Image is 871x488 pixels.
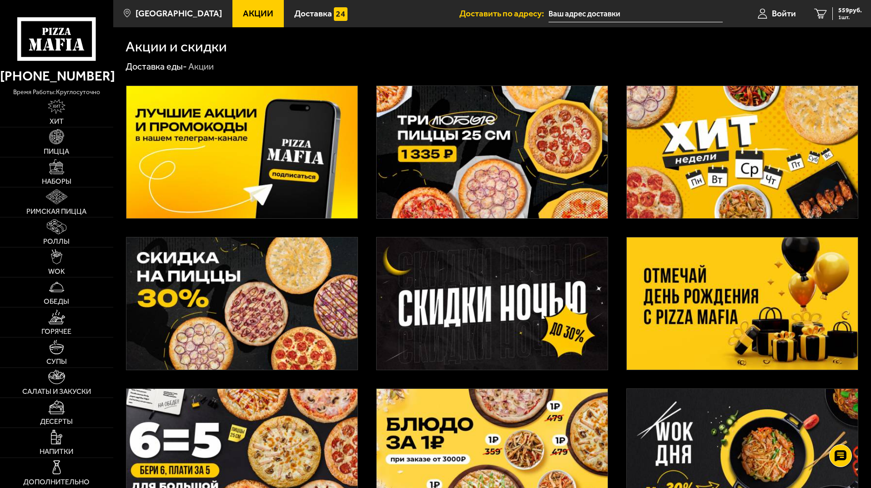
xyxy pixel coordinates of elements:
span: Доставка [294,9,332,18]
img: 15daf4d41897b9f0e9f617042186c801.svg [334,7,347,21]
span: [GEOGRAPHIC_DATA] [136,9,222,18]
span: Горячее [41,328,71,335]
h1: Акции и скидки [126,40,227,54]
span: Обеды [44,298,69,305]
span: Роллы [43,238,70,245]
span: Дополнительно [23,478,90,486]
span: Акции [243,9,273,18]
span: 559 руб. [838,7,862,14]
span: Войти [772,9,796,18]
span: Напитки [40,448,73,455]
span: Хит [50,118,64,125]
span: 1 шт. [838,15,862,20]
span: Доставить по адресу: [459,9,549,18]
input: Ваш адрес доставки [549,5,723,22]
a: Доставка еды- [126,61,187,72]
span: Салаты и закуски [22,388,91,395]
span: WOK [48,268,65,275]
span: Пицца [44,148,69,155]
span: Десерты [40,418,73,425]
div: Акции [188,61,214,73]
span: Наборы [42,178,71,185]
span: Римская пицца [26,208,86,215]
span: Супы [46,358,67,365]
